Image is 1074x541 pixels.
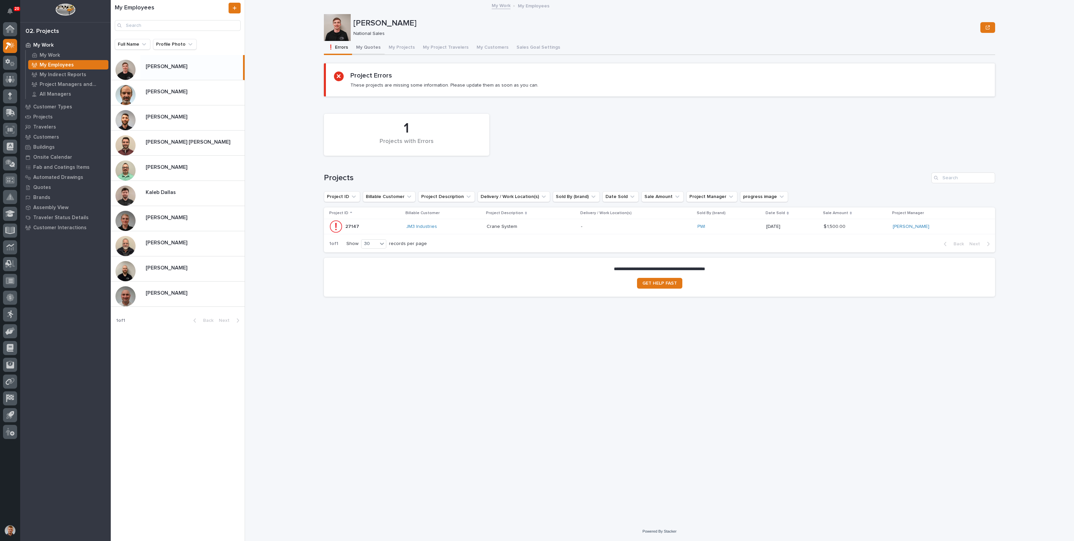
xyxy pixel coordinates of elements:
p: My Work [40,52,60,58]
p: These projects are missing some information. Please update them as soon as you can. [350,82,538,88]
a: My Work [492,1,510,9]
p: Project Description [486,209,523,217]
p: Sale Amount [823,209,848,217]
p: National Sales [353,31,975,37]
p: Quotes [33,185,51,191]
p: Kaleb Dallas [146,188,177,196]
a: Customers [20,132,111,142]
a: [PERSON_NAME][PERSON_NAME] [111,156,245,181]
p: Automated Drawings [33,175,83,181]
input: Search [931,173,995,183]
span: Back [949,241,964,247]
a: PWI [697,224,705,230]
button: Notifications [3,4,17,18]
span: GET HELP FAST [642,281,677,286]
p: Delivery / Work Location(s) [580,209,632,217]
a: [PERSON_NAME][PERSON_NAME] [111,231,245,256]
p: [PERSON_NAME] [146,163,189,170]
a: Assembly View [20,202,111,212]
p: Show [346,241,358,247]
a: [PERSON_NAME] [PERSON_NAME][PERSON_NAME] [PERSON_NAME] [111,131,245,156]
a: Travelers [20,122,111,132]
h1: My Employees [115,4,227,12]
div: 02. Projects [26,28,59,35]
p: [PERSON_NAME] [353,18,978,28]
p: Customers [33,134,59,140]
p: Travelers [33,124,56,130]
p: Customer Types [33,104,72,110]
span: Next [969,241,984,247]
a: Buildings [20,142,111,152]
button: Delivery / Work Location(s) [478,191,550,202]
a: [PERSON_NAME][PERSON_NAME] [111,206,245,231]
button: My Projects [385,41,419,55]
a: My Indirect Reports [26,70,111,79]
a: [PERSON_NAME] [893,224,929,230]
p: records per page [389,241,427,247]
a: [PERSON_NAME][PERSON_NAME] [111,282,245,307]
input: Search [115,20,241,31]
button: My Quotes [352,41,385,55]
button: Sale Amount [641,191,684,202]
div: Projects with Errors [335,138,478,152]
button: Billable Customer [363,191,416,202]
a: Fab and Coatings Items [20,162,111,172]
a: Customer Interactions [20,223,111,233]
p: Projects [33,114,53,120]
a: Brands [20,192,111,202]
p: 27147 [345,223,360,230]
p: All Managers [40,91,71,97]
p: 20 [15,6,19,11]
div: Notifications20 [8,8,17,19]
button: users-avatar [3,524,17,538]
button: Date Sold [602,191,639,202]
p: Sold By (brand) [697,209,726,217]
a: My Employees [26,60,111,69]
a: GET HELP FAST [637,278,682,289]
p: - [581,224,692,230]
a: [PERSON_NAME][PERSON_NAME] [111,105,245,131]
p: My Employees [40,62,74,68]
tr: 2714727147 JM3 Industries Crane SystemCrane System -PWI [DATE]$ 1,500.00$ 1,500.00 [PERSON_NAME] [324,219,995,234]
a: Project Managers and Engineers [26,80,111,89]
a: Kaleb DallasKaleb Dallas [111,181,245,206]
button: Project Description [418,191,475,202]
span: Back [199,317,213,324]
p: [DATE] [766,224,818,230]
button: Sales Goal Settings [512,41,564,55]
p: Project ID [329,209,348,217]
p: Buildings [33,144,55,150]
h1: Projects [324,173,929,183]
p: My Indirect Reports [40,72,86,78]
button: Project Manager [686,191,737,202]
div: 30 [361,240,378,247]
p: Crane System [487,223,519,230]
p: [PERSON_NAME] [146,238,189,246]
p: Onsite Calendar [33,154,72,160]
p: 1 of 1 [324,236,344,252]
p: [PERSON_NAME] [146,112,189,120]
p: [PERSON_NAME] [146,263,189,271]
a: [PERSON_NAME][PERSON_NAME] [111,256,245,282]
a: My Work [20,40,111,50]
span: Next [219,317,234,324]
p: Project Manager [892,209,924,217]
button: ❗ Errors [324,41,352,55]
button: Next [216,317,245,324]
button: Next [967,241,995,247]
a: Onsite Calendar [20,152,111,162]
img: Workspace Logo [55,3,75,16]
p: [PERSON_NAME] [146,62,189,70]
button: Project ID [324,191,360,202]
button: Profile Photo [153,39,197,50]
a: All Managers [26,89,111,99]
a: Projects [20,112,111,122]
a: Quotes [20,182,111,192]
p: My Employees [518,2,549,9]
a: Traveler Status Details [20,212,111,223]
p: Fab and Coatings Items [33,164,90,170]
p: [PERSON_NAME] [146,87,189,95]
button: Back [188,317,216,324]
